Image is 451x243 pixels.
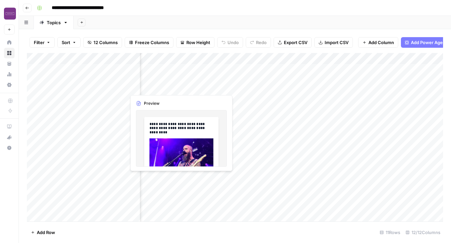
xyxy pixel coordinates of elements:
a: Home [4,37,15,48]
button: Export CSV [274,37,312,48]
span: Undo [227,39,239,46]
button: Add Column [358,37,398,48]
a: AirOps Academy [4,121,15,132]
span: Add Row [37,229,55,236]
a: Settings [4,80,15,90]
button: Add Row [27,227,59,238]
button: Import CSV [314,37,353,48]
button: Help + Support [4,143,15,153]
button: Sort [57,37,81,48]
span: Redo [256,39,267,46]
span: Add Power Agent [411,39,447,46]
span: Add Column [368,39,394,46]
button: What's new? [4,132,15,143]
span: Import CSV [325,39,349,46]
button: Row Height [176,37,215,48]
button: Workspace: Futuri Media [4,5,15,22]
button: Filter [30,37,55,48]
div: 11 Rows [377,227,403,238]
button: Freeze Columns [125,37,173,48]
button: 12 Columns [83,37,122,48]
a: Your Data [4,58,15,69]
a: Topics [34,16,74,29]
div: What's new? [4,132,14,142]
a: Browse [4,48,15,58]
img: Futuri Media Logo [4,8,16,20]
span: Export CSV [284,39,307,46]
div: 12/12 Columns [403,227,443,238]
span: Filter [34,39,44,46]
span: Freeze Columns [135,39,169,46]
button: Redo [246,37,271,48]
button: Undo [217,37,243,48]
span: 12 Columns [94,39,118,46]
a: Usage [4,69,15,80]
span: Sort [62,39,70,46]
div: Topics [47,19,61,26]
span: Row Height [186,39,210,46]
